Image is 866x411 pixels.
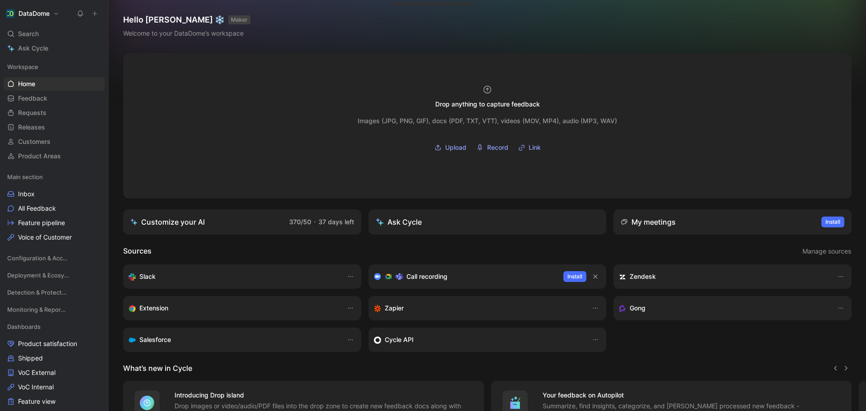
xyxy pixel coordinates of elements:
[18,123,45,132] span: Releases
[228,15,250,24] button: MAKER
[4,268,105,285] div: Deployment & Ecosystem
[4,27,105,41] div: Search
[374,303,583,314] div: Capture feedback from thousands of sources with Zapier (survey results, recordings, sheets, etc).
[515,141,544,154] button: Link
[18,204,56,213] span: All Feedback
[4,170,105,244] div: Main sectionInboxAll FeedbackFeature pipelineVoice of Customer
[385,334,414,345] h3: Cycle API
[7,271,69,280] span: Deployment & Ecosystem
[7,172,43,181] span: Main section
[4,303,105,319] div: Monitoring & Reporting
[139,303,168,314] h3: Extension
[4,120,105,134] a: Releases
[4,149,105,163] a: Product Areas
[567,272,582,281] span: Install
[802,246,851,257] span: Manage sources
[4,106,105,120] a: Requests
[18,368,55,377] span: VoC External
[619,271,828,282] div: Sync customers and create docs
[621,217,676,227] div: My meetings
[630,271,656,282] h3: Zendesk
[4,202,105,215] a: All Feedback
[130,217,205,227] div: Customize your AI
[18,189,35,199] span: Inbox
[18,94,47,103] span: Feedback
[4,268,105,282] div: Deployment & Ecosystem
[4,251,105,268] div: Configuration & Access
[18,108,46,117] span: Requests
[175,390,473,401] h4: Introducing Drop island
[7,305,68,314] span: Monitoring & Reporting
[4,303,105,316] div: Monitoring & Reporting
[7,322,41,331] span: Dashboards
[358,115,617,126] div: Images (JPG, PNG, GIF), docs (PDF, TXT, VTT), videos (MOV, MP4), audio (MP3, WAV)
[4,395,105,408] a: Feature view
[18,218,65,227] span: Feature pipeline
[4,7,61,20] button: DataDomeDataDome
[7,288,68,297] span: Detection & Protection
[4,366,105,379] a: VoC External
[18,9,50,18] h1: DataDome
[18,383,54,392] span: VoC Internal
[18,79,35,88] span: Home
[4,380,105,394] a: VoC Internal
[563,271,586,282] button: Install
[445,142,466,153] span: Upload
[18,354,43,363] span: Shipped
[802,245,852,257] button: Manage sources
[4,216,105,230] a: Feature pipeline
[139,271,156,282] h3: Slack
[7,254,68,263] span: Configuration & Access
[123,14,250,25] h1: Hello [PERSON_NAME] ❄️
[289,218,311,226] span: 370/50
[123,28,250,39] div: Welcome to your DataDome’s workspace
[4,231,105,244] a: Voice of Customer
[825,217,840,226] span: Install
[318,218,354,226] span: 37 days left
[18,43,48,54] span: Ask Cycle
[619,303,828,314] div: Capture feedback from your incoming calls
[123,209,361,235] a: Customize your AI370/50·37 days left
[7,62,38,71] span: Workspace
[406,271,447,282] h3: Call recording
[139,334,171,345] h3: Salesforce
[431,141,470,154] button: Upload
[4,170,105,184] div: Main section
[821,217,844,227] button: Install
[123,363,192,374] h2: What’s new in Cycle
[529,142,541,153] span: Link
[314,218,316,226] span: ·
[6,9,15,18] img: DataDome
[4,77,105,91] a: Home
[4,351,105,365] a: Shipped
[374,271,557,282] div: Record & transcribe meetings from Zoom, Meet & Teams.
[4,60,105,74] div: Workspace
[4,187,105,201] a: Inbox
[630,303,645,314] h3: Gong
[487,142,508,153] span: Record
[4,320,105,333] div: Dashboards
[4,286,105,299] div: Detection & Protection
[4,135,105,148] a: Customers
[4,337,105,351] a: Product satisfaction
[376,217,422,227] div: Ask Cycle
[4,251,105,265] div: Configuration & Access
[18,28,39,39] span: Search
[18,152,61,161] span: Product Areas
[435,99,540,110] div: Drop anything to capture feedback
[543,390,841,401] h4: Your feedback on Autopilot
[374,334,583,345] div: Sync customers & send feedback from custom sources. Get inspired by our favorite use case
[18,397,55,406] span: Feature view
[369,209,607,235] button: Ask Cycle
[123,245,152,257] h2: Sources
[385,303,404,314] h3: Zapier
[473,141,511,154] button: Record
[129,271,338,282] div: Sync your customers, send feedback and get updates in Slack
[4,42,105,55] a: Ask Cycle
[18,339,77,348] span: Product satisfaction
[4,92,105,105] a: Feedback
[18,233,72,242] span: Voice of Customer
[4,286,105,302] div: Detection & Protection
[129,303,338,314] div: Capture feedback from anywhere on the web
[18,137,51,146] span: Customers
